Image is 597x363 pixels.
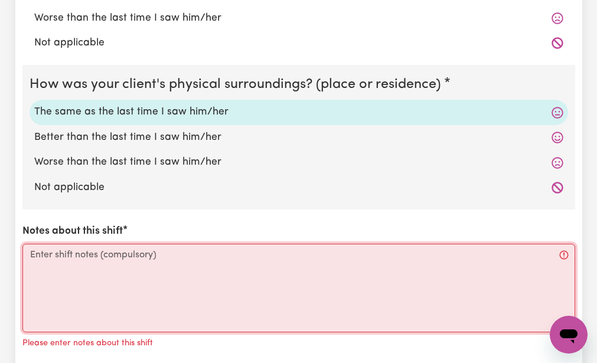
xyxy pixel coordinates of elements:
legend: How was your client's physical surroundings? (place or residence) [30,74,446,95]
label: Not applicable [34,180,563,195]
label: Notes about this shift [22,224,123,239]
label: Worse than the last time I saw him/her [34,155,563,170]
label: Not applicable [34,35,563,51]
label: Worse than the last time I saw him/her [34,11,563,26]
iframe: Button to launch messaging window [550,316,588,354]
p: Please enter notes about this shift [22,337,153,350]
label: The same as the last time I saw him/her [34,104,563,120]
label: Better than the last time I saw him/her [34,130,563,145]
